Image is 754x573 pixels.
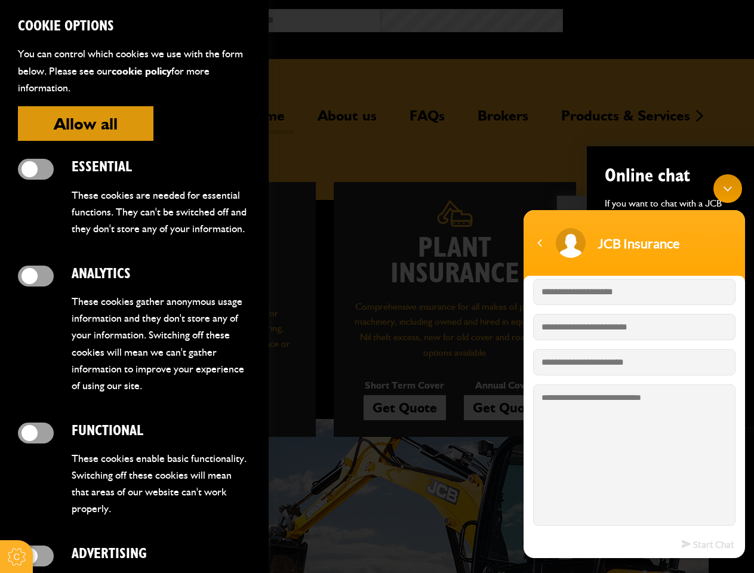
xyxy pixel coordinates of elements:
p: These cookies gather anonymous usage information and they don't store any of your information. Sw... [72,293,251,394]
p: These cookies are needed for essential functions. They can't be switched off and they don't store... [72,187,251,237]
h2: Essential [72,159,251,176]
h2: Functional [72,423,251,440]
iframe: SalesIQ Chatwindow [518,168,751,564]
h2: Analytics [72,266,251,283]
p: You can control which cookies we use with the form below. Please see our for more information. [18,45,251,95]
p: These cookies enable basic functionality. Switching off these cookies will mean that areas of our... [72,450,251,517]
a: cookie policy [112,64,171,77]
h2: Advertising [72,546,251,563]
h2: Online chat [605,164,736,187]
h2: Cookie Options [18,18,251,35]
button: Allow all [18,106,153,141]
